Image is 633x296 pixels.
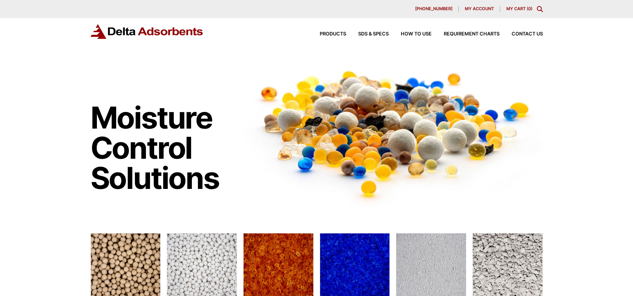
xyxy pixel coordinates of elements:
h1: Moisture Control Solutions [90,103,236,193]
span: 0 [528,6,531,11]
span: Requirement Charts [444,32,500,37]
a: How to Use [389,32,432,37]
a: My Cart (0) [506,6,532,11]
img: Image [243,57,543,209]
a: My account [459,6,500,12]
span: SDS & SPECS [358,32,389,37]
div: Toggle Modal Content [537,6,543,12]
img: Delta Adsorbents [90,24,204,39]
span: Products [320,32,346,37]
a: Requirement Charts [432,32,500,37]
span: Contact Us [512,32,543,37]
a: [PHONE_NUMBER] [409,6,459,12]
span: My account [465,7,494,11]
span: How to Use [401,32,432,37]
a: SDS & SPECS [346,32,389,37]
span: [PHONE_NUMBER] [415,7,452,11]
a: Products [308,32,346,37]
a: Contact Us [500,32,543,37]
